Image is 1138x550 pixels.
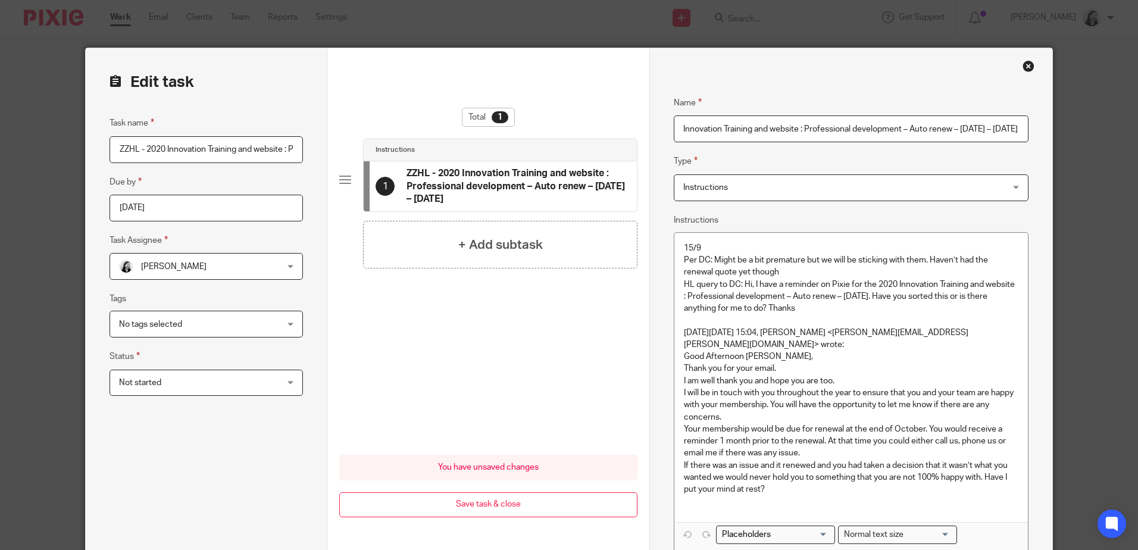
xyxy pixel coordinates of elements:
[110,349,140,363] label: Status
[674,96,702,110] label: Name
[110,116,154,130] label: Task name
[376,145,415,155] h4: Instructions
[684,375,1018,387] p: I am well thank you and hope you are too.
[339,455,637,480] div: You have unsaved changes
[716,526,835,544] div: Placeholders
[716,526,835,544] div: Search for option
[674,154,698,168] label: Type
[907,529,950,541] input: Search for option
[119,320,182,329] span: No tags selected
[684,423,1018,460] p: Your membership would be due for renewal at the end of October. You would receive a reminder 1 mo...
[119,379,161,387] span: Not started
[718,529,828,541] input: Search for option
[684,351,1018,362] p: Good Afternoon [PERSON_NAME],
[407,167,625,205] h4: ZZHL - 2020 Innovation Training and website : Professional development – Auto renew – [DATE] – [D...
[110,72,303,92] h2: Edit task
[458,236,543,254] h4: + Add subtask
[838,526,957,544] div: Search for option
[1023,60,1034,72] div: Close this dialog window
[684,362,1018,374] p: Thank you for your email.
[684,387,1018,423] p: I will be in touch with you throughout the year to ensure that you and your team are happy with y...
[110,233,168,247] label: Task Assignee
[683,183,728,192] span: Instructions
[110,293,126,305] label: Tags
[841,529,906,541] span: Normal text size
[684,254,1018,279] p: Per DC: Might be a bit premature but we will be sticking with them. Haven’t had the renewal quote...
[119,260,133,274] img: Helen_2025.jpg
[684,279,1018,315] p: HL query to DC: Hi, I have a reminder on Pixie for the 2020 Innovation Training and website : Pro...
[492,111,508,123] div: 1
[110,175,142,189] label: Due by
[674,214,718,226] label: Instructions
[462,108,515,127] div: Total
[684,242,1018,254] p: 15/9
[684,460,1018,496] p: If there was an issue and it renewed and you had taken a decision that it wasn’t what you wanted ...
[110,195,303,221] input: Pick a date
[838,526,957,544] div: Text styles
[339,492,637,518] button: Save task & close
[141,262,207,271] span: [PERSON_NAME]
[376,177,395,196] div: 1
[684,327,1018,351] p: [DATE][DATE] 15:04, [PERSON_NAME] <[PERSON_NAME][EMAIL_ADDRESS][PERSON_NAME][DOMAIN_NAME]> wrote:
